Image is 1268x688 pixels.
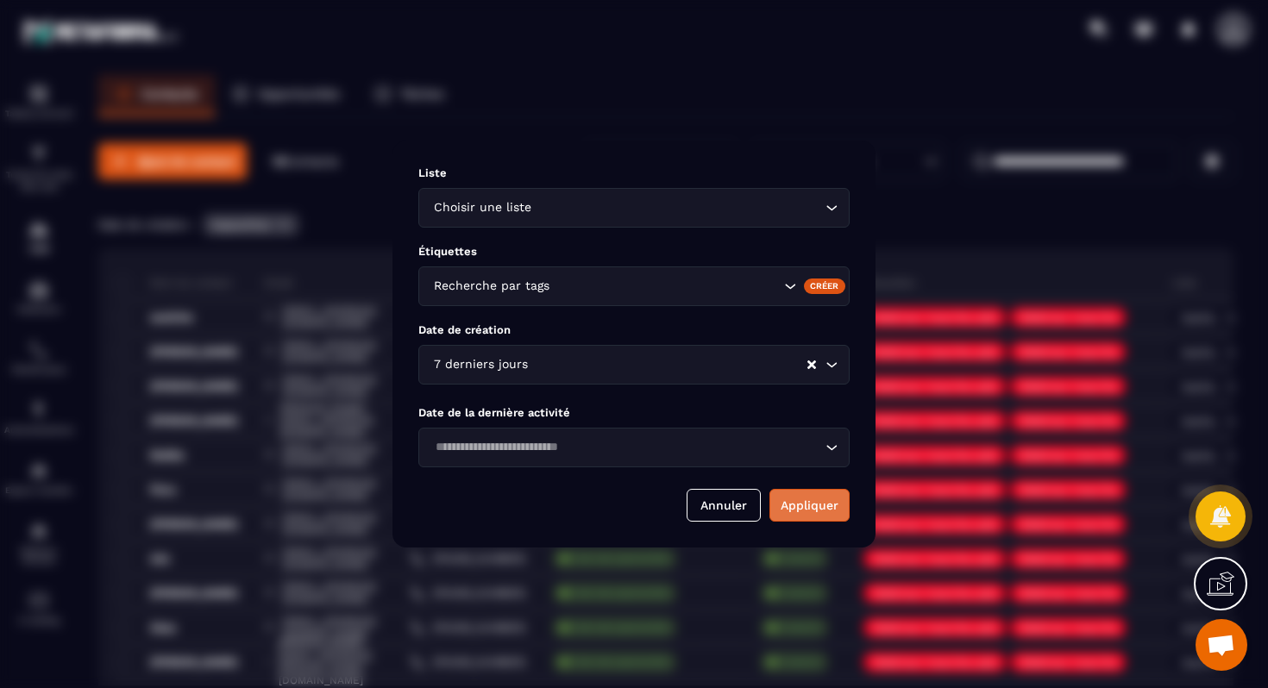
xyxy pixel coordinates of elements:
[535,198,821,217] input: Search for option
[430,438,821,457] input: Search for option
[430,355,531,374] span: 7 derniers jours
[430,277,553,296] span: Recherche par tags
[418,345,850,385] div: Search for option
[769,489,850,522] button: Appliquer
[553,277,780,296] input: Search for option
[418,188,850,228] div: Search for option
[807,359,816,372] button: Clear Selected
[1196,619,1247,671] div: Ouvrir le chat
[418,428,850,467] div: Search for option
[430,198,535,217] span: Choisir une liste
[418,245,850,258] p: Étiquettes
[531,355,806,374] input: Search for option
[418,166,850,179] p: Liste
[418,323,850,336] p: Date de création
[418,406,850,419] p: Date de la dernière activité
[804,278,846,294] div: Créer
[687,489,761,522] button: Annuler
[418,266,850,306] div: Search for option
